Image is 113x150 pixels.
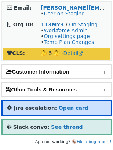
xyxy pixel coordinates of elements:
a: Workforce Admin [44,27,88,33]
a: On Staging [69,22,98,27]
td: 🤔 5 🤔 - [36,48,110,60]
strong: CLS: [7,50,25,56]
h2: Other Tools & Resources [2,83,111,96]
strong: Org ID: [13,22,34,27]
a: See thread [51,124,83,130]
a: 113MY3 [41,22,64,27]
a: Org settings page [44,33,90,39]
span: • • • [41,27,94,45]
a: Open card [59,105,88,111]
strong: Slack convo: [13,124,50,130]
footer: App not working? 🪳 [1,138,112,146]
strong: / [66,22,68,27]
strong: Jira escalation: [14,105,57,111]
a: Temp Plan Changes [44,39,94,45]
a: File a bug report! [77,139,112,144]
a: Detail [63,50,83,56]
a: User on Staging [44,11,85,16]
h2: Customer Information [2,65,111,78]
strong: Email: [14,5,32,11]
span: • [41,11,85,16]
